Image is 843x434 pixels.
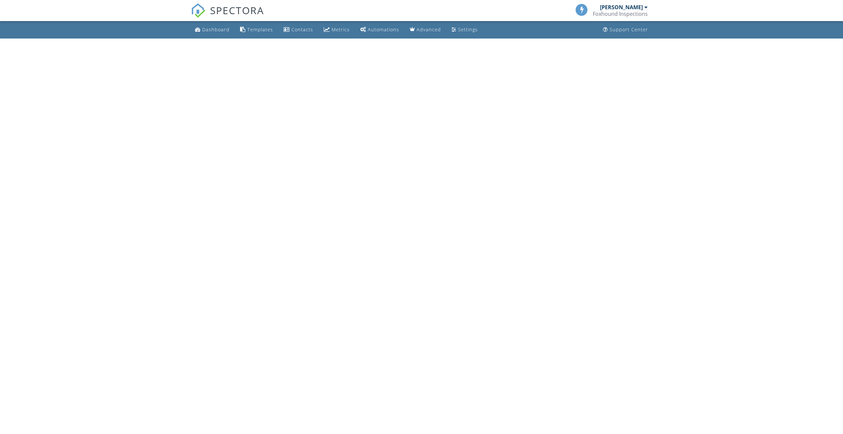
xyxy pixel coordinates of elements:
[417,26,441,33] div: Advanced
[202,26,230,33] div: Dashboard
[247,26,273,33] div: Templates
[593,11,648,17] div: Foxhound Inspections
[191,3,205,18] img: The Best Home Inspection Software - Spectora
[332,26,350,33] div: Metrics
[449,24,480,36] a: Settings
[610,26,648,33] div: Support Center
[458,26,478,33] div: Settings
[210,3,264,17] span: SPECTORA
[600,24,651,36] a: Support Center
[237,24,276,36] a: Templates
[358,24,402,36] a: Automations (Basic)
[407,24,444,36] a: Advanced
[192,24,232,36] a: Dashboard
[291,26,313,33] div: Contacts
[368,26,399,33] div: Automations
[281,24,316,36] a: Contacts
[191,9,264,23] a: SPECTORA
[600,4,643,11] div: [PERSON_NAME]
[321,24,352,36] a: Metrics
